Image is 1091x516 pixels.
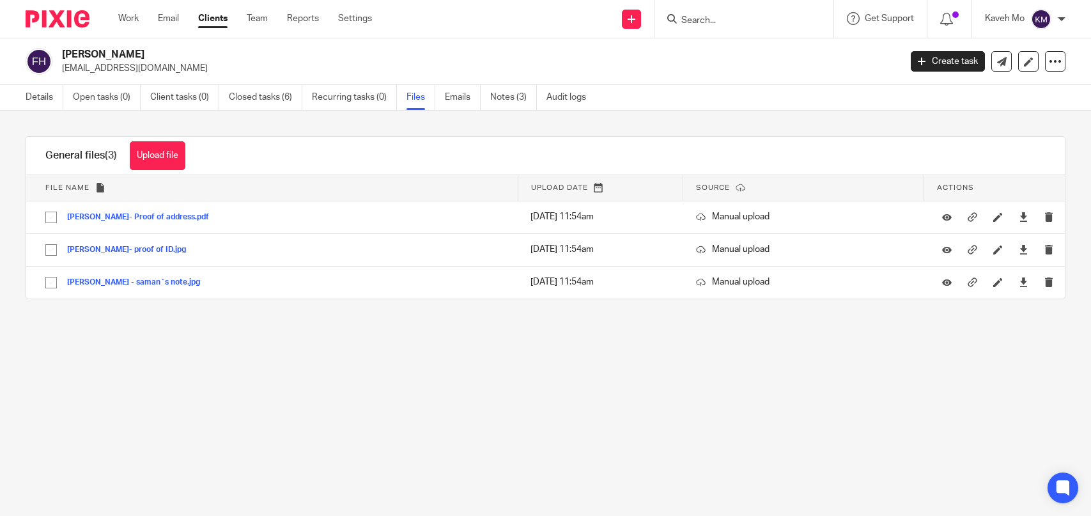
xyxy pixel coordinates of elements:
[67,213,219,222] button: [PERSON_NAME]- Proof of address.pdf
[39,270,63,295] input: Select
[150,85,219,110] a: Client tasks (0)
[680,15,795,27] input: Search
[229,85,302,110] a: Closed tasks (6)
[696,276,911,288] p: Manual upload
[198,12,228,25] a: Clients
[1031,9,1051,29] img: svg%3E
[312,85,397,110] a: Recurring tasks (0)
[531,184,588,191] span: Upload date
[45,149,117,162] h1: General files
[406,85,435,110] a: Files
[1019,243,1028,256] a: Download
[530,276,670,288] p: [DATE] 11:54am
[105,150,117,160] span: (3)
[67,246,196,254] button: [PERSON_NAME]- proof of ID.jpg
[287,12,319,25] a: Reports
[1019,276,1028,288] a: Download
[490,85,537,110] a: Notes (3)
[911,51,985,72] a: Create task
[696,243,911,256] p: Manual upload
[67,278,210,287] button: [PERSON_NAME] - saman`s note.jpg
[937,184,974,191] span: Actions
[39,238,63,262] input: Select
[130,141,185,170] button: Upload file
[26,10,89,27] img: Pixie
[158,12,179,25] a: Email
[26,48,52,75] img: svg%3E
[696,184,730,191] span: Source
[39,205,63,230] input: Select
[445,85,481,110] a: Emails
[45,184,89,191] span: File name
[865,14,914,23] span: Get Support
[62,48,725,61] h2: [PERSON_NAME]
[26,85,63,110] a: Details
[73,85,141,110] a: Open tasks (0)
[247,12,268,25] a: Team
[530,243,670,256] p: [DATE] 11:54am
[118,12,139,25] a: Work
[546,85,596,110] a: Audit logs
[530,210,670,223] p: [DATE] 11:54am
[696,210,911,223] p: Manual upload
[1019,210,1028,223] a: Download
[62,62,892,75] p: [EMAIL_ADDRESS][DOMAIN_NAME]
[338,12,372,25] a: Settings
[985,12,1025,25] p: Kaveh Mo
